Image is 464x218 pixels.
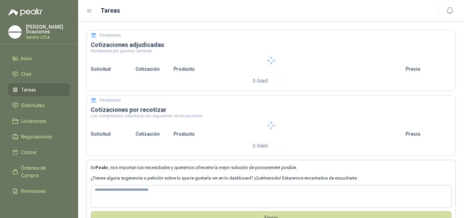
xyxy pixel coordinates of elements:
span: Remisiones [21,187,46,195]
a: Tareas [8,83,70,96]
p: En , nos importan tus necesidades y queremos ofrecerte la mejor solución de procurement posible. [91,164,451,171]
b: Peakr [95,165,108,170]
img: Logo peakr [8,8,43,16]
a: Inicio [8,52,70,65]
a: Negociaciones [8,130,70,143]
a: Remisiones [8,185,70,198]
h1: Tareas [101,6,120,15]
a: Solicitudes [8,99,70,112]
span: Licitaciones [21,117,46,125]
a: Órdenes de Compra [8,162,70,182]
p: Setefer LTDA [26,35,70,39]
a: Licitaciones [8,115,70,128]
img: Company Logo [8,26,21,38]
a: Configuración [8,200,70,213]
span: Negociaciones [21,133,52,140]
a: Cotizar [8,146,70,159]
a: Chat [8,68,70,81]
span: Inicio [21,55,32,62]
p: ¿Tienes alguna sugerencia o petición sobre lo que te gustaría ver en tu dashboard? ¡Cuéntanoslo! ... [91,175,451,182]
span: Órdenes de Compra [21,164,64,179]
span: Chat [21,70,31,78]
span: Solicitudes [21,102,44,109]
p: [PERSON_NAME] Ocaciones [26,24,70,34]
span: Tareas [21,86,36,94]
span: Cotizar [21,149,37,156]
